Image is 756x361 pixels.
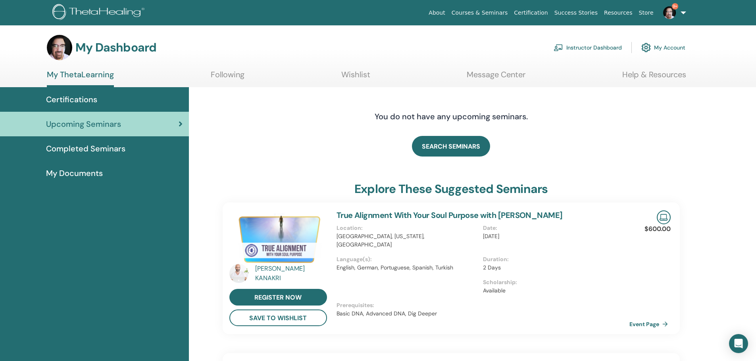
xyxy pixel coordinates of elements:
p: Language(s) : [337,255,478,264]
p: Basic DNA, Advanced DNA, Dig Deeper [337,309,629,318]
span: SEARCH SEMINARS [422,142,480,151]
a: Instructor Dashboard [554,39,622,56]
img: Live Online Seminar [657,210,671,224]
img: True Alignment With Your Soul Purpose [229,210,327,266]
img: cog.svg [641,41,651,54]
p: [GEOGRAPHIC_DATA], [US_STATE], [GEOGRAPHIC_DATA] [337,232,478,249]
a: register now [229,289,327,306]
a: Event Page [629,318,671,330]
p: [DATE] [483,232,625,241]
span: register now [254,293,302,302]
span: 9+ [672,3,678,10]
h3: My Dashboard [75,40,156,55]
a: Wishlist [341,70,370,85]
img: logo.png [52,4,147,22]
h3: explore these suggested seminars [354,182,548,196]
a: Success Stories [551,6,601,20]
span: Upcoming Seminars [46,118,121,130]
a: My Account [641,39,685,56]
a: Help & Resources [622,70,686,85]
p: Prerequisites : [337,301,629,309]
a: Store [636,6,657,20]
a: [PERSON_NAME] KANAKRI [255,264,329,283]
img: default.jpg [663,6,676,19]
button: save to wishlist [229,309,327,326]
div: Open Intercom Messenger [729,334,748,353]
p: Scholarship : [483,278,625,287]
p: Available [483,287,625,295]
a: Following [211,70,244,85]
p: Date : [483,224,625,232]
p: Location : [337,224,478,232]
span: My Documents [46,167,103,179]
span: Certifications [46,94,97,105]
p: $600.00 [644,224,671,234]
a: Courses & Seminars [448,6,511,20]
h4: You do not have any upcoming seminars. [326,112,576,121]
a: True Alignment With Your Soul Purpose with [PERSON_NAME] [337,210,563,220]
a: Message Center [467,70,525,85]
a: About [425,6,448,20]
span: Completed Seminars [46,143,125,155]
p: English, German, Portuguese, Spanish, Turkish [337,264,478,272]
img: default.jpg [229,264,248,283]
p: 2 Days [483,264,625,272]
img: default.jpg [47,35,72,60]
p: Duration : [483,255,625,264]
a: My ThetaLearning [47,70,114,87]
a: Resources [601,6,636,20]
img: chalkboard-teacher.svg [554,44,563,51]
a: Certification [511,6,551,20]
a: SEARCH SEMINARS [412,136,490,157]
